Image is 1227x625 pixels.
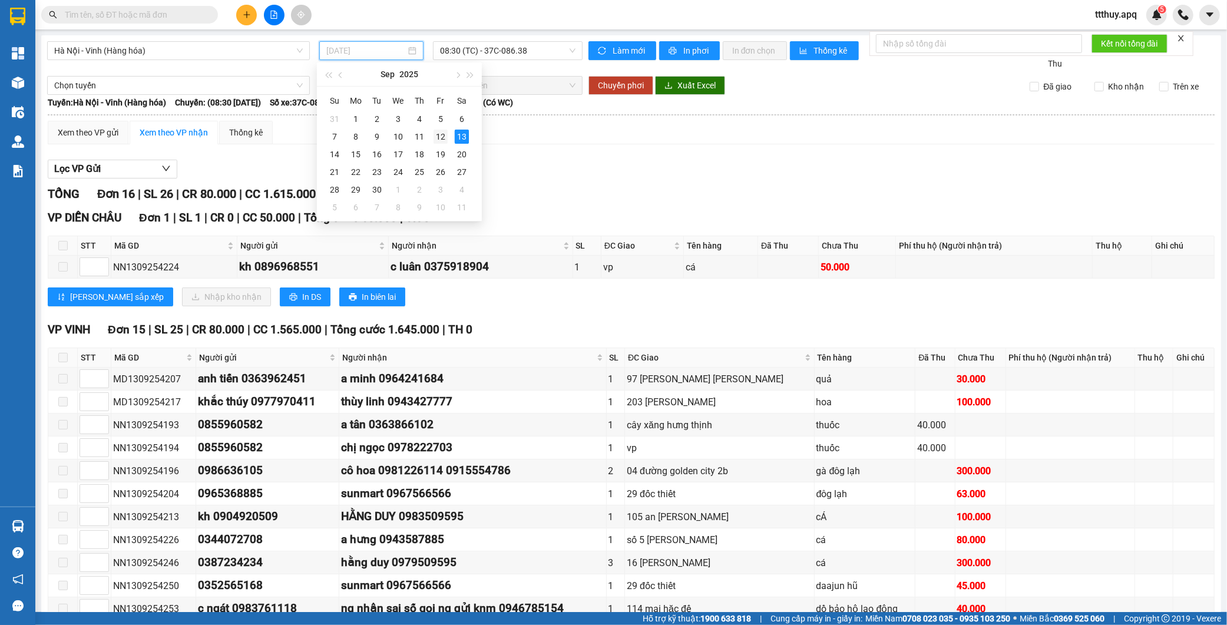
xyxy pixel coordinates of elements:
div: 5 [434,112,448,126]
td: NN1309254246 [111,551,196,574]
th: SL [573,236,602,256]
div: cÁ [816,510,914,524]
span: printer [669,47,679,56]
div: 04 đường golden city 2b [627,464,812,478]
button: 2025 [399,62,418,86]
span: | [325,323,328,336]
div: 31 [328,112,342,126]
th: Chưa Thu [955,348,1006,368]
div: NN1309254193 [113,418,194,432]
div: kh 0896968551 [239,258,386,276]
div: NN1309254213 [113,510,194,524]
th: Ghi chú [1152,236,1215,256]
div: thùy linh 0943427777 [341,393,604,411]
span: Lọc VP Gửi [54,161,101,176]
td: 2025-10-04 [451,181,472,199]
td: 2025-09-16 [366,145,388,163]
td: NN1309254226 [111,528,196,551]
div: HẰNG DUY 0983509595 [341,508,604,525]
div: 0344072708 [198,531,338,548]
div: thuốc [816,441,914,455]
div: cá [686,260,756,275]
div: 40.000 [917,418,953,432]
th: STT [78,348,111,368]
td: 2025-10-01 [388,181,409,199]
div: cô hoa 0981226114 0915554786 [341,462,604,480]
span: Đơn 16 [97,187,135,201]
div: 29 đốc thiết [627,487,812,501]
th: We [388,91,409,110]
th: Mo [345,91,366,110]
div: 29 [349,183,363,197]
td: 2025-10-05 [324,199,345,216]
div: 1 [608,487,623,501]
td: 2025-10-09 [409,199,430,216]
div: 15 [349,147,363,161]
div: 27 [455,165,469,179]
div: 1 [608,533,623,547]
div: khắc thúy 0977970411 [198,393,338,411]
span: download [664,81,673,91]
div: 0352565168 [198,577,338,594]
th: Đã Thu [915,348,955,368]
span: Số xe: 37C-086.38 [270,96,336,109]
td: NN1309254224 [111,256,237,279]
th: Su [324,91,345,110]
div: 1 [608,395,623,409]
div: 3 [434,183,448,197]
div: NN1309254224 [113,260,235,275]
span: | [186,323,189,336]
span: notification [12,574,24,585]
div: 1 [349,112,363,126]
div: 8 [391,200,405,214]
button: bar-chartThống kê [790,41,859,60]
div: 1 [575,260,600,275]
div: a minh 0964241684 [341,370,604,388]
td: 2025-09-01 [345,110,366,128]
span: Hà Nội - Vinh (Hàng hóa) [54,42,303,59]
span: sync [598,47,608,56]
div: 20 [455,147,469,161]
span: | [237,211,240,224]
img: logo-vxr [10,8,25,25]
div: MD1309254207 [113,372,194,386]
div: 2 [370,112,384,126]
td: 2025-09-30 [366,181,388,199]
span: CC 1.565.000 [253,323,322,336]
span: In biên lai [362,290,396,303]
div: NN1309254226 [113,533,194,547]
img: icon-new-feature [1152,9,1162,20]
div: 5 [328,200,342,214]
div: 19 [434,147,448,161]
span: printer [349,293,357,302]
button: file-add [264,5,285,25]
span: CR 80.000 [192,323,244,336]
span: ĐC Giao [628,351,802,364]
span: | [442,323,445,336]
img: warehouse-icon [12,106,24,118]
button: Lọc VP Gửi [48,160,177,178]
td: 2025-09-21 [324,163,345,181]
button: printerIn phơi [659,41,720,60]
span: | [247,323,250,336]
span: ttthuy.apq [1086,7,1146,22]
div: Xem theo VP nhận [140,126,208,139]
td: 2025-10-10 [430,199,451,216]
span: | [298,211,301,224]
span: CC 50.000 [243,211,295,224]
div: 2 [608,464,623,478]
td: 2025-09-13 [451,128,472,145]
td: 2025-09-04 [409,110,430,128]
div: Thống kê [229,126,263,139]
div: 7 [370,200,384,214]
span: Đơn 1 [139,211,170,224]
div: 24 [391,165,405,179]
span: | [204,211,207,224]
div: 22 [349,165,363,179]
td: 2025-10-06 [345,199,366,216]
div: sunmart 0967566566 [341,577,604,594]
span: In DS [302,290,321,303]
div: 16 [370,147,384,161]
td: 2025-10-02 [409,181,430,199]
th: Chưa Thu [819,236,896,256]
